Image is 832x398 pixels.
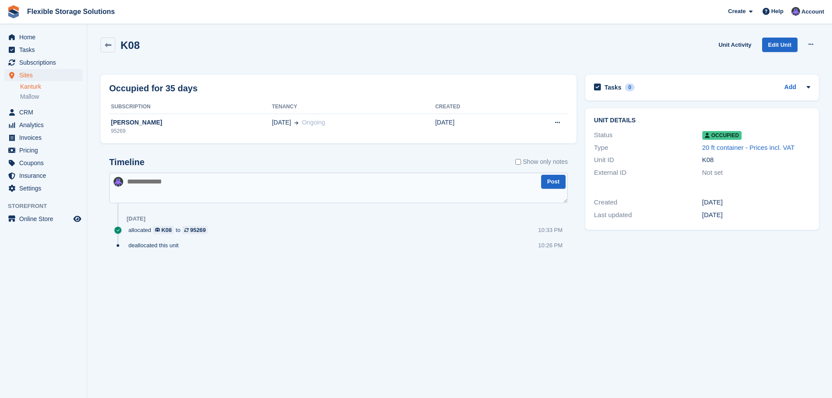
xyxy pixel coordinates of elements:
h2: Tasks [604,83,621,91]
div: [DATE] [127,215,145,222]
div: Unit ID [594,155,702,165]
div: External ID [594,168,702,178]
span: Storefront [8,202,87,211]
button: Post [541,175,566,189]
a: Flexible Storage Solutions [24,4,118,19]
th: Tenancy [272,100,435,114]
a: 20 ft container - Prices incl. VAT [702,144,795,151]
img: stora-icon-8386f47178a22dfd0bd8f6a31ec36ba5ce8667c1dd55bd0f319d3a0aa187defe.svg [7,5,20,18]
a: menu [4,56,83,69]
span: Create [728,7,746,16]
div: [DATE] [702,210,810,220]
a: 95269 [182,226,208,234]
a: menu [4,106,83,118]
div: 95269 [109,127,272,135]
div: Status [594,130,702,140]
span: Tasks [19,44,72,56]
span: CRM [19,106,72,118]
a: menu [4,119,83,131]
a: menu [4,44,83,56]
span: Occupied [702,131,742,140]
div: 10:33 PM [538,226,563,234]
span: Pricing [19,144,72,156]
div: 95269 [190,226,206,234]
div: [DATE] [702,197,810,208]
div: Not set [702,168,810,178]
span: Online Store [19,213,72,225]
div: Type [594,143,702,153]
span: Ongoing [302,119,325,126]
a: menu [4,31,83,43]
div: allocated to [127,226,212,234]
div: 10:26 PM [538,241,563,249]
a: Mallow [20,93,83,101]
th: Created [435,100,511,114]
span: Home [19,31,72,43]
span: Subscriptions [19,56,72,69]
a: menu [4,132,83,144]
span: Coupons [19,157,72,169]
h2: Unit details [594,117,810,124]
a: menu [4,170,83,182]
h2: Timeline [109,157,145,167]
a: Edit Unit [762,38,797,52]
a: menu [4,144,83,156]
input: Show only notes [515,157,521,166]
a: menu [4,213,83,225]
div: Created [594,197,702,208]
h2: K08 [121,39,140,51]
div: [PERSON_NAME] [109,118,272,127]
div: K08 [161,226,172,234]
a: menu [4,182,83,194]
td: [DATE] [435,114,511,140]
a: Kanturk [20,83,83,91]
span: Sites [19,69,72,81]
span: Account [801,7,824,16]
label: Show only notes [515,157,568,166]
span: Settings [19,182,72,194]
h2: Occupied for 35 days [109,82,197,95]
div: Last updated [594,210,702,220]
span: [DATE] [272,118,291,127]
a: K08 [153,226,174,234]
div: K08 [702,155,810,165]
a: menu [4,69,83,81]
a: Add [784,83,796,93]
div: deallocated this unit [127,241,183,249]
a: Preview store [72,214,83,224]
span: Insurance [19,170,72,182]
th: Subscription [109,100,272,114]
span: Invoices [19,132,72,144]
a: Unit Activity [715,38,755,52]
span: Help [771,7,784,16]
span: Analytics [19,119,72,131]
div: 0 [625,83,635,91]
a: menu [4,157,83,169]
